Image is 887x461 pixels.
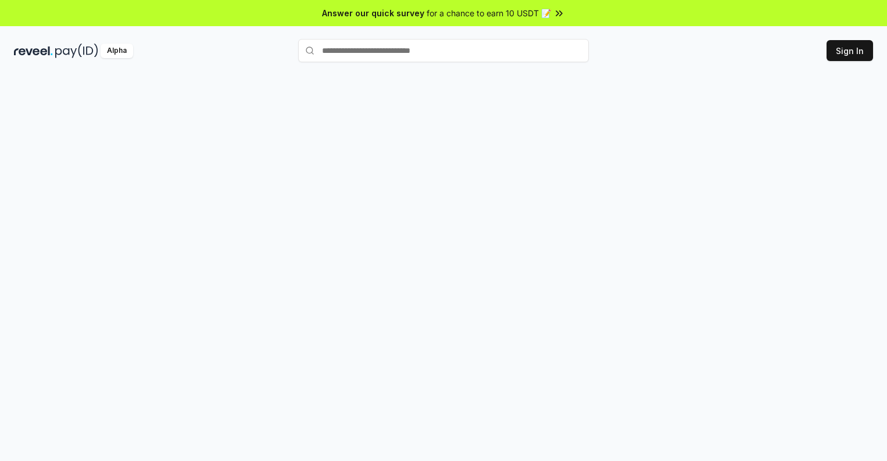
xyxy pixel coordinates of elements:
[827,40,873,61] button: Sign In
[14,44,53,58] img: reveel_dark
[55,44,98,58] img: pay_id
[101,44,133,58] div: Alpha
[427,7,551,19] span: for a chance to earn 10 USDT 📝
[322,7,424,19] span: Answer our quick survey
